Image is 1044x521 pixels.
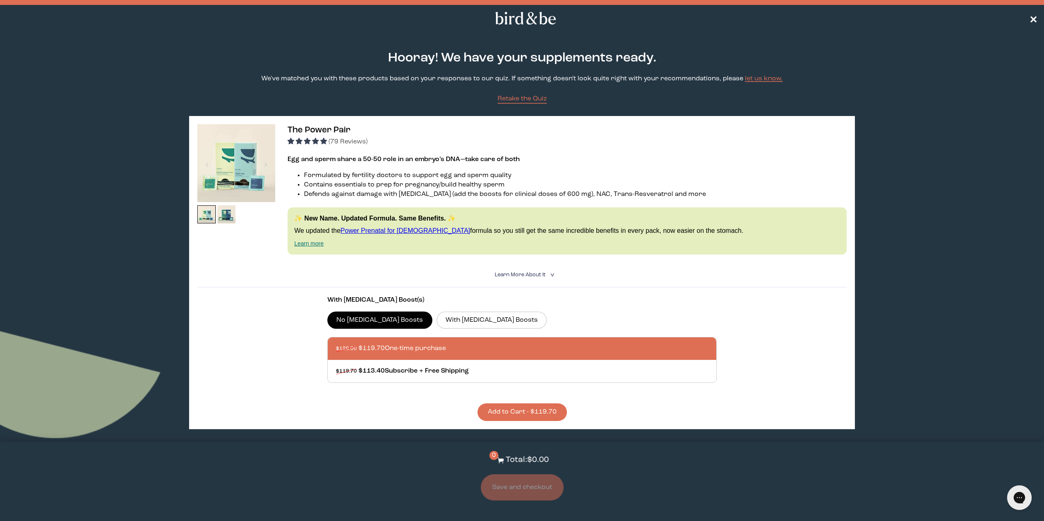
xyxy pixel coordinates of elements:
[495,271,550,279] summary: Learn More About it <
[294,215,456,222] strong: ✨ New Name. Updated Formula. Same Benefits. ✨
[327,312,432,329] label: No [MEDICAL_DATA] Boosts
[304,190,846,199] li: Defends against damage with [MEDICAL_DATA] (add the boosts for clinical doses of 600 mg), NAC, Tr...
[481,474,564,501] button: Save and checkout
[340,227,470,234] a: Power Prenatal for [DEMOGRAPHIC_DATA]
[495,272,546,278] span: Learn More About it
[304,180,846,190] li: Contains essentials to prep for pregnancy/build healthy sperm
[261,74,783,84] p: We've matched you with these products based on your responses to our quiz. If something doesn't l...
[506,454,549,466] p: Total: $0.00
[329,139,368,145] span: (79 Reviews)
[288,139,329,145] span: 4.92 stars
[288,156,520,163] strong: Egg and sperm share a 50-50 role in an embryo’s DNA—take care of both
[304,171,846,180] li: Formulated by fertility doctors to support egg and sperm quality
[477,403,567,421] button: Add to Cart - $119.70
[294,240,324,247] a: Learn more
[498,94,547,104] a: Retake the Quiz
[217,205,236,224] img: thumbnail image
[436,312,547,329] label: With [MEDICAL_DATA] Boosts
[745,75,783,82] a: let us know.
[288,126,350,134] span: The Power Pair
[294,226,840,235] p: We updated the formula so you still get the same incredible benefits in every pack, now easier on...
[548,273,555,277] i: <
[327,296,717,305] p: With [MEDICAL_DATA] Boost(s)
[322,49,722,68] h2: Hooray! We have your supplements ready.
[489,451,498,460] span: 0
[1003,482,1036,513] iframe: Gorgias live chat messenger
[498,96,547,102] span: Retake the Quiz
[1029,11,1037,25] a: ✕
[1029,14,1037,23] span: ✕
[197,205,216,224] img: thumbnail image
[197,124,275,202] img: thumbnail image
